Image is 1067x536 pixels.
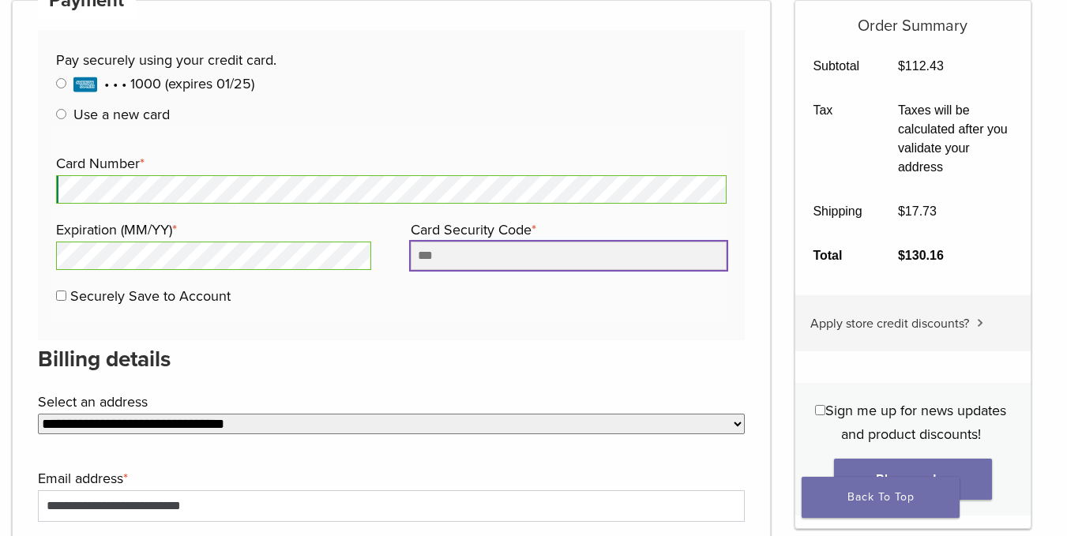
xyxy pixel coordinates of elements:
th: Total [795,234,881,278]
bdi: 17.73 [898,204,937,218]
label: Securely Save to Account [70,287,231,305]
span: • • • 1000 (expires 01/25) [73,75,254,92]
bdi: 130.16 [898,249,944,262]
label: Email address [38,467,741,490]
bdi: 112.43 [898,59,944,73]
label: Expiration (MM/YY) [56,218,368,242]
img: caret.svg [977,319,983,327]
label: Use a new card [73,106,170,123]
input: Sign me up for news updates and product discounts! [815,405,825,415]
h5: Order Summary [795,1,1031,36]
th: Shipping [795,189,881,234]
a: Back To Top [802,477,960,518]
span: $ [898,59,905,73]
span: $ [898,249,905,262]
label: Select an address [38,390,741,414]
td: Taxes will be calculated after you validate your address [880,88,1031,189]
img: American Express [73,77,97,92]
label: Card Number [56,152,723,175]
label: Card Security Code [411,218,723,242]
th: Tax [795,88,881,189]
h3: Billing details [38,340,745,378]
fieldset: Payment Info [56,126,727,323]
p: Pay securely using your credit card. [56,48,727,72]
button: Place order [834,459,992,500]
th: Subtotal [795,44,881,88]
span: Apply store credit discounts? [810,316,969,332]
span: $ [898,204,905,218]
span: Sign me up for news updates and product discounts! [825,402,1006,443]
